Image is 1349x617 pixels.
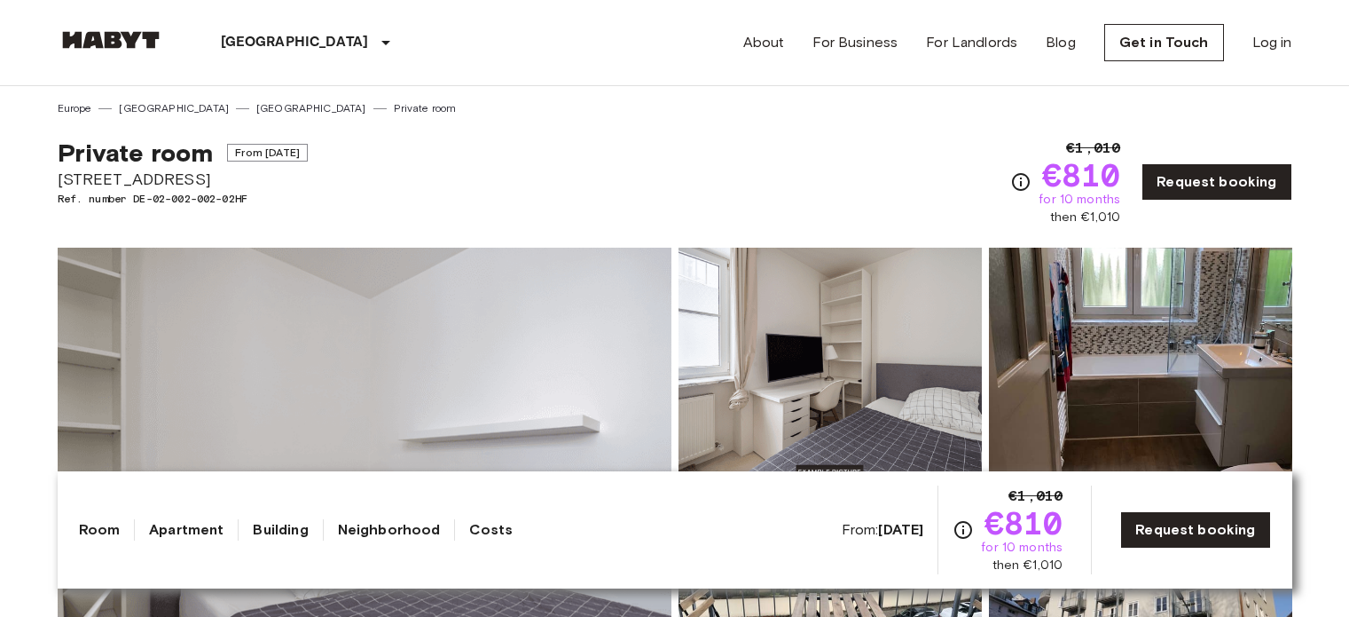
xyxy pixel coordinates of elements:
span: then €1,010 [992,557,1063,574]
span: then €1,010 [1050,209,1121,226]
a: [GEOGRAPHIC_DATA] [119,100,229,116]
svg: Check cost overview for full price breakdown. Please note that discounts apply to new joiners onl... [953,519,974,541]
span: €1,010 [1008,486,1063,507]
span: for 10 months [1039,191,1120,209]
a: Private room [394,100,457,116]
a: Apartment [149,519,224,541]
a: About [743,32,785,53]
a: Room [79,519,121,541]
span: From [DATE] [227,144,308,162]
a: Neighborhood [338,519,441,541]
a: Costs [469,519,513,541]
a: Request booking [1120,511,1270,549]
a: Europe [58,100,92,116]
a: Log in [1252,32,1292,53]
a: Blog [1046,32,1076,53]
a: For Business [812,32,898,53]
span: Private room [58,138,214,168]
span: €810 [984,507,1063,539]
span: Ref. number DE-02-002-002-02HF [58,191,308,207]
b: [DATE] [878,521,923,538]
a: For Landlords [926,32,1017,53]
img: Picture of unit DE-02-002-002-02HF [989,248,1292,480]
a: [GEOGRAPHIC_DATA] [256,100,366,116]
p: [GEOGRAPHIC_DATA] [221,32,369,53]
span: €810 [1042,159,1121,191]
img: Picture of unit DE-02-002-002-02HF [678,248,982,480]
span: for 10 months [981,539,1063,557]
img: Habyt [58,31,164,49]
span: From: [842,520,924,540]
a: Request booking [1141,163,1291,201]
svg: Check cost overview for full price breakdown. Please note that discounts apply to new joiners onl... [1010,171,1031,193]
a: Get in Touch [1104,24,1224,61]
span: [STREET_ADDRESS] [58,168,308,191]
a: Building [253,519,308,541]
span: €1,010 [1066,138,1120,159]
